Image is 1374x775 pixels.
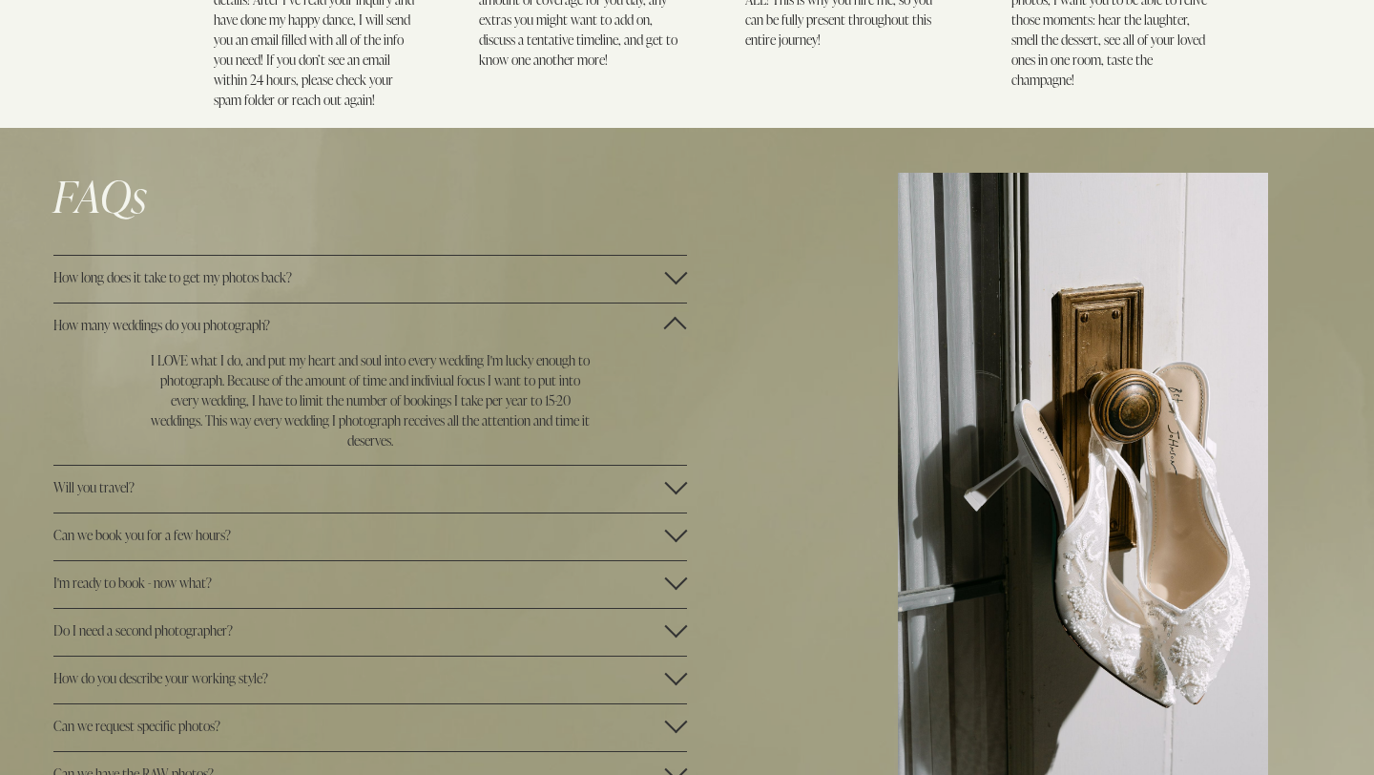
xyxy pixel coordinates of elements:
[53,609,687,656] button: Do I need a second photographer?
[53,669,664,687] span: How do you describe your working style?
[53,657,687,703] button: How do you describe your working style?
[53,513,687,560] button: Can we book you for a few hours?
[53,621,664,639] span: Do I need a second photographer?
[149,350,593,450] p: I LOVE what I do, and put my heart and soul into every wedding I'm lucky enough to photograph. Be...
[53,268,664,286] span: How long does it take to get my photos back?
[53,526,664,544] span: Can we book you for a few hours?
[53,350,687,465] div: How many weddings do you photograph?
[53,304,687,350] button: How many weddings do you photograph?
[53,466,687,513] button: Will you travel?
[53,256,687,303] button: How long does it take to get my photos back?
[53,316,664,334] span: How many weddings do you photograph?
[53,173,687,217] h1: FAQs
[53,561,687,608] button: I'm ready to book - now what?
[53,574,664,592] span: I'm ready to book - now what?
[53,478,664,496] span: Will you travel?
[53,704,687,751] button: Can we request specific photos?
[53,717,664,735] span: Can we request specific photos?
